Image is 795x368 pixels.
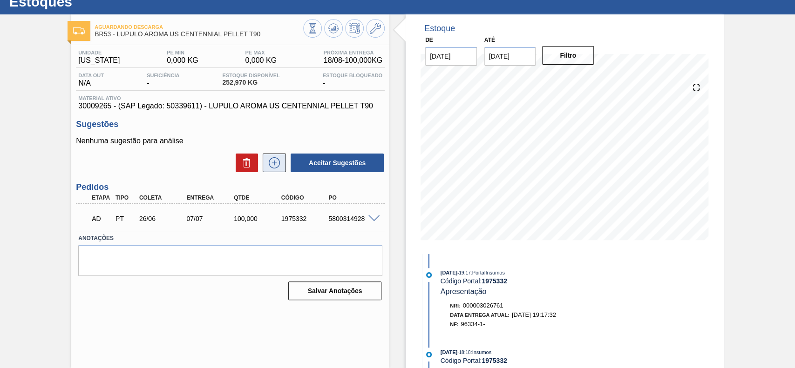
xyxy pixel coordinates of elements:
[147,73,179,78] span: Suficiência
[92,215,111,222] p: AD
[231,194,284,201] div: Qtde
[89,194,114,201] div: Etapa
[78,73,104,78] span: Data out
[167,50,198,55] span: PE MIN
[78,95,382,101] span: Material ativo
[279,215,332,222] div: 1975332
[441,357,662,364] div: Código Portal:
[426,272,432,278] img: atual
[245,50,277,55] span: PE MAX
[463,302,503,309] span: 000003026761
[78,56,120,65] span: [US_STATE]
[512,311,556,318] span: [DATE] 19:17:32
[76,73,106,87] div: N/A
[542,46,594,65] button: Filtro
[184,215,237,222] div: 07/07/2025
[461,321,485,328] span: 96334-1-
[167,56,198,65] span: 0,000 KG
[291,154,384,172] button: Aceitar Sugestões
[457,270,470,275] span: - 19:17
[482,357,507,364] strong: 1975332
[425,37,433,43] label: De
[470,270,504,275] span: : PortalInsumos
[231,154,258,172] div: Excluir Sugestões
[76,182,385,192] h3: Pedidos
[324,56,382,65] span: 18/08 - 100,000 KG
[326,215,379,222] div: 5800314928
[441,349,457,355] span: [DATE]
[89,208,114,229] div: Aguardando Descarga
[470,349,491,355] span: : Insumos
[450,321,458,327] span: NF:
[484,47,536,66] input: dd/mm/yyyy
[78,102,382,110] span: 30009265 - (SAP Legado: 50339611) - LUPULO AROMA US CENTENNIAL PELLET T90
[258,154,286,172] div: Nova sugestão
[484,37,495,43] label: Até
[76,137,385,145] p: Nenhuma sugestão para análise
[279,194,332,201] div: Código
[222,73,279,78] span: Estoque Disponível
[95,31,303,38] span: BR53 - LUPULO AROMA US CENTENNIAL PELLET T90
[73,27,85,34] img: Ícone
[450,312,510,318] span: Data Entrega Atual:
[231,215,284,222] div: 100,000
[320,73,385,87] div: -
[113,215,137,222] div: Pedido de Transferência
[113,194,137,201] div: Tipo
[425,47,477,66] input: dd/mm/yyyy
[441,277,662,285] div: Código Portal:
[441,270,457,275] span: [DATE]
[324,19,343,38] button: Atualizar Gráfico
[95,24,303,30] span: Aguardando Descarga
[137,194,190,201] div: Coleta
[303,19,322,38] button: Visão Geral dos Estoques
[78,50,120,55] span: Unidade
[457,350,470,355] span: - 18:18
[323,73,382,78] span: Estoque Bloqueado
[78,232,382,245] label: Anotações
[450,303,461,308] span: Nri:
[366,19,385,38] button: Ir ao Master Data / Geral
[326,194,379,201] div: PO
[137,215,190,222] div: 26/06/2025
[482,277,507,285] strong: 1975332
[144,73,182,87] div: -
[345,19,364,38] button: Programar Estoque
[222,79,279,86] span: 252,970 KG
[288,281,381,300] button: Salvar Anotações
[426,352,432,357] img: atual
[245,56,277,65] span: 0,000 KG
[441,288,487,295] span: Apresentação
[324,50,382,55] span: Próxima Entrega
[424,24,455,33] div: Estoque
[76,120,385,129] h3: Sugestões
[286,153,385,173] div: Aceitar Sugestões
[184,194,237,201] div: Entrega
